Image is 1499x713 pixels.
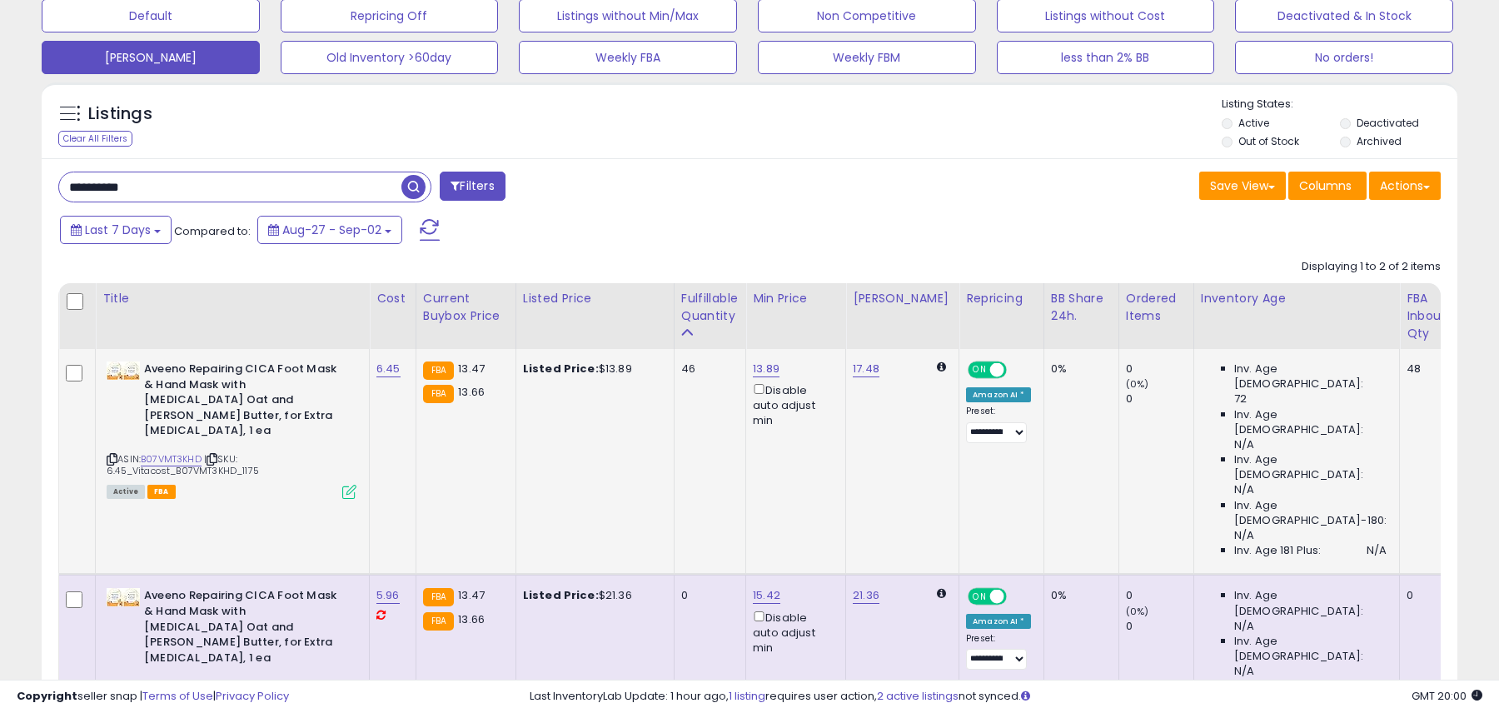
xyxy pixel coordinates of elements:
div: Min Price [753,290,839,307]
span: N/A [1234,437,1254,452]
div: [PERSON_NAME] [853,290,952,307]
div: 0 [1407,588,1451,603]
div: 0 [1126,619,1193,634]
span: 13.47 [458,361,485,376]
div: Title [102,290,362,307]
small: (0%) [1126,605,1149,618]
small: FBA [423,361,454,380]
span: N/A [1234,664,1254,679]
div: 48 [1407,361,1451,376]
div: 0% [1051,361,1106,376]
span: Compared to: [174,223,251,239]
span: Inv. Age [DEMOGRAPHIC_DATA]-180: [1234,498,1387,528]
button: [PERSON_NAME] [42,41,260,74]
img: 41jcmPno6ML._SL40_.jpg [107,588,140,606]
b: Listed Price: [523,361,599,376]
button: Columns [1288,172,1367,200]
span: N/A [1234,482,1254,497]
button: Weekly FBM [758,41,976,74]
a: 15.42 [753,587,780,604]
div: 0% [1051,588,1106,603]
span: N/A [1234,619,1254,634]
div: Preset: [966,406,1031,443]
div: Listed Price [523,290,667,307]
span: Columns [1299,177,1352,194]
span: ON [969,590,990,604]
div: 0 [1126,361,1193,376]
b: Aveeno Repairing CICA Foot Mask & Hand Mask with [MEDICAL_DATA] Oat and [PERSON_NAME] Butter, for... [144,588,346,670]
button: less than 2% BB [997,41,1215,74]
div: ASIN: [107,361,356,497]
b: Aveeno Repairing CICA Foot Mask & Hand Mask with [MEDICAL_DATA] Oat and [PERSON_NAME] Butter, for... [144,361,346,443]
span: | SKU: 6.45_Vitacost_B07VMT3KHD_1175 [107,452,259,477]
div: 0 [1126,588,1193,603]
small: FBA [423,612,454,631]
div: $21.36 [523,588,661,603]
div: Inventory Age [1201,290,1392,307]
a: 21.36 [853,587,879,604]
small: FBA [423,588,454,606]
div: Disable auto adjust min [753,381,833,428]
a: 1 listing [729,688,765,704]
span: N/A [1234,528,1254,543]
a: 17.48 [853,361,879,377]
button: Last 7 Days [60,216,172,244]
button: Aug-27 - Sep-02 [257,216,402,244]
div: 0 [1126,391,1193,406]
div: Repricing [966,290,1037,307]
a: 2 active listings [877,688,959,704]
span: 72 [1234,391,1247,406]
div: Clear All Filters [58,131,132,147]
div: Current Buybox Price [423,290,509,325]
p: Listing States: [1222,97,1457,112]
span: Inv. Age [DEMOGRAPHIC_DATA]: [1234,634,1387,664]
span: Inv. Age [DEMOGRAPHIC_DATA]: [1234,588,1387,618]
div: 46 [681,361,733,376]
div: Displaying 1 to 2 of 2 items [1302,259,1441,275]
span: ON [969,363,990,377]
button: Filters [440,172,505,201]
span: OFF [1004,590,1031,604]
div: BB Share 24h. [1051,290,1112,325]
button: Save View [1199,172,1286,200]
span: N/A [1367,543,1387,558]
span: Last 7 Days [85,222,151,238]
b: Listed Price: [523,587,599,603]
span: Inv. Age [DEMOGRAPHIC_DATA]: [1234,361,1387,391]
span: Inv. Age [DEMOGRAPHIC_DATA]: [1234,407,1387,437]
span: OFF [1004,363,1031,377]
span: 13.66 [458,611,485,627]
button: Weekly FBA [519,41,737,74]
a: 5.96 [376,587,400,604]
img: 41jcmPno6ML._SL40_.jpg [107,361,140,380]
h5: Listings [88,102,152,126]
a: B07VMT3KHD [141,679,202,693]
a: 13.89 [753,361,779,377]
div: Fulfillable Quantity [681,290,739,325]
span: Aug-27 - Sep-02 [282,222,381,238]
button: No orders! [1235,41,1453,74]
span: 2025-09-10 20:00 GMT [1412,688,1482,704]
span: 13.47 [458,587,485,603]
label: Out of Stock [1238,134,1299,148]
div: 0 [681,588,733,603]
span: FBA [147,485,176,499]
div: Ordered Items [1126,290,1187,325]
small: (0%) [1126,377,1149,391]
div: Disable auto adjust min [753,608,833,656]
div: Last InventoryLab Update: 1 hour ago, requires user action, not synced. [530,689,1482,705]
span: Inv. Age 181 Plus: [1234,543,1322,558]
label: Active [1238,116,1269,130]
label: Deactivated [1357,116,1419,130]
div: Preset: [966,633,1031,671]
div: Amazon AI * [966,614,1031,629]
a: B07VMT3KHD [141,452,202,466]
button: Old Inventory >60day [281,41,499,74]
span: Inv. Age [DEMOGRAPHIC_DATA]: [1234,452,1387,482]
div: FBA inbound Qty [1407,290,1457,342]
a: Privacy Policy [216,688,289,704]
label: Archived [1357,134,1402,148]
div: $13.89 [523,361,661,376]
div: Amazon AI * [966,387,1031,402]
a: 6.45 [376,361,401,377]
